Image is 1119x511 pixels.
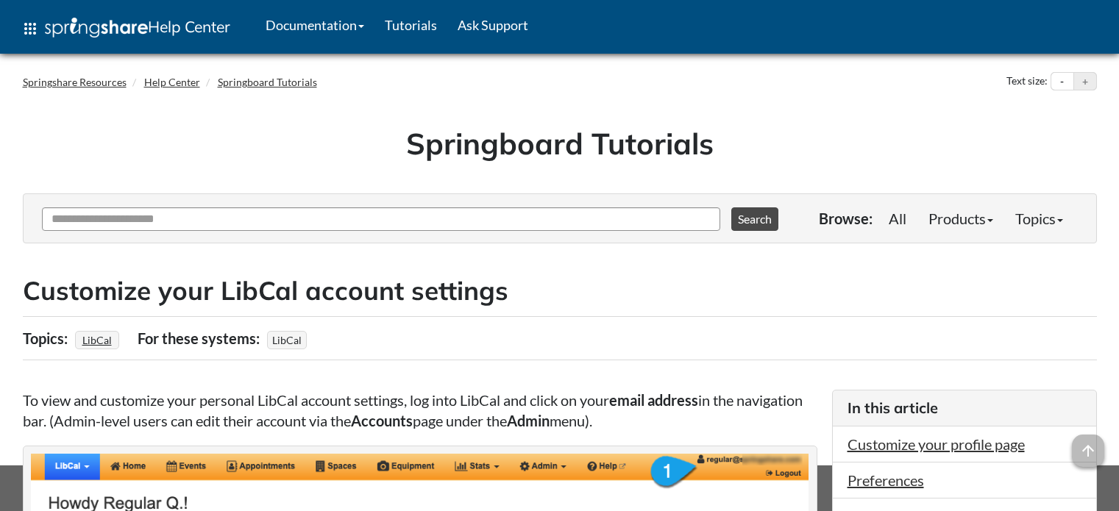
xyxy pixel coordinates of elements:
a: apps Help Center [11,7,241,51]
a: Springshare Resources [23,76,127,88]
strong: Admin [507,412,550,429]
a: All [878,204,917,233]
a: Help Center [144,76,200,88]
div: Topics: [23,324,71,352]
h3: In this article [848,398,1081,418]
div: For these systems: [138,324,263,352]
a: Documentation [255,7,374,43]
a: Preferences [848,471,924,489]
strong: Accounts [351,412,413,429]
div: Text size: [1003,72,1051,91]
span: Help Center [148,17,230,36]
span: LibCal [267,331,307,349]
h2: Customize your LibCal account settings [23,273,1097,309]
a: Customize your profile page [848,435,1025,453]
div: This site uses cookies as well as records your IP address for usage statistics. [8,476,1112,500]
span: apps [21,20,39,37]
button: Decrease text size [1051,73,1073,90]
h1: Springboard Tutorials [34,123,1086,164]
p: To view and customize your personal LibCal account settings, log into LibCal and click on your in... [23,390,817,431]
strong: email address [609,391,698,409]
button: Search [731,207,778,231]
button: Increase text size [1074,73,1096,90]
a: Tutorials [374,7,447,43]
a: Ask Support [447,7,539,43]
a: Products [917,204,1004,233]
span: arrow_upward [1072,435,1104,467]
a: LibCal [80,329,114,351]
a: arrow_upward [1072,436,1104,454]
img: Springshare [45,18,148,37]
a: Topics [1004,204,1074,233]
a: Springboard Tutorials [218,76,317,88]
p: Browse: [819,208,873,229]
